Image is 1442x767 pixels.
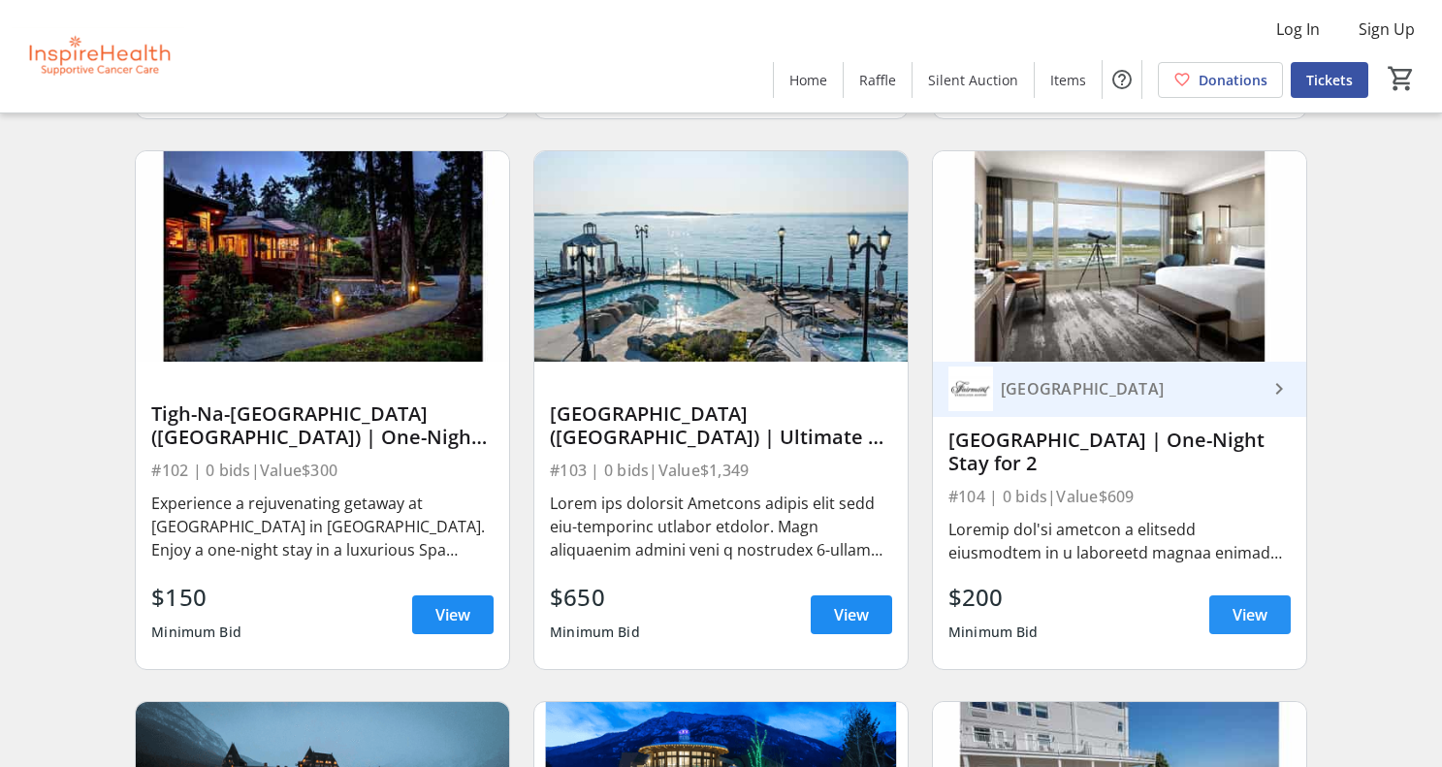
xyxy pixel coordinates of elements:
button: Log In [1261,14,1335,45]
a: View [811,595,892,634]
div: Minimum Bid [948,615,1039,650]
span: Home [789,70,827,90]
span: Donations [1199,70,1267,90]
div: $200 [948,580,1039,615]
div: #104 | 0 bids | Value $609 [948,483,1291,510]
img: InspireHealth Supportive Cancer Care's Logo [12,8,184,105]
span: Log In [1276,17,1320,41]
a: View [1209,595,1291,634]
a: Home [774,62,843,98]
div: [GEOGRAPHIC_DATA] ([GEOGRAPHIC_DATA]) | Ultimate 2 Night Victoria Getaway for 2 [550,402,892,449]
span: Items [1050,70,1086,90]
span: View [834,603,869,626]
a: Donations [1158,62,1283,98]
div: Lorem ips dolorsit Ametcons adipis elit sedd eiu-temporinc utlabor etdolor. Magn aliquaenim admin... [550,492,892,561]
div: Loremip dol'si ametcon a elitsedd eiusmodtem in u laboreetd magnaa enimadm, veni qui-nostr exer u... [948,518,1291,564]
a: Items [1035,62,1102,98]
div: $650 [550,580,640,615]
div: #102 | 0 bids | Value $300 [151,457,494,484]
a: View [412,595,494,634]
span: View [1233,603,1267,626]
img: Fairmont Vancouver Airport | One-Night Stay for 2 [933,151,1306,361]
span: Tickets [1306,70,1353,90]
a: Silent Auction [913,62,1034,98]
span: View [435,603,470,626]
span: Raffle [859,70,896,90]
button: Sign Up [1343,14,1430,45]
div: [GEOGRAPHIC_DATA] [993,379,1267,399]
div: Tigh-Na-[GEOGRAPHIC_DATA] ([GEOGRAPHIC_DATA]) | One-Night Getaway at [GEOGRAPHIC_DATA] [151,402,494,449]
img: Oak Bay Beach Hotel (Victoria) | Ultimate 2 Night Victoria Getaway for 2 [534,151,908,361]
div: Experience a rejuvenating getaway at [GEOGRAPHIC_DATA] in [GEOGRAPHIC_DATA]. Enjoy a one-night st... [151,492,494,561]
button: Cart [1384,61,1419,96]
img: Tigh-Na-Mara Seaside Resort (Parksville) | One-Night Getaway at Spa Bunglow [136,151,509,361]
div: [GEOGRAPHIC_DATA] | One-Night Stay for 2 [948,429,1291,475]
span: Silent Auction [928,70,1018,90]
img: Fairmont Vancouver Airport [948,367,993,411]
mat-icon: keyboard_arrow_right [1267,377,1291,400]
a: Raffle [844,62,912,98]
a: Fairmont Vancouver Airport[GEOGRAPHIC_DATA] [933,362,1306,417]
div: #103 | 0 bids | Value $1,349 [550,457,892,484]
div: $150 [151,580,241,615]
button: Help [1103,60,1141,99]
span: Sign Up [1359,17,1415,41]
a: Tickets [1291,62,1368,98]
div: Minimum Bid [550,615,640,650]
div: Minimum Bid [151,615,241,650]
